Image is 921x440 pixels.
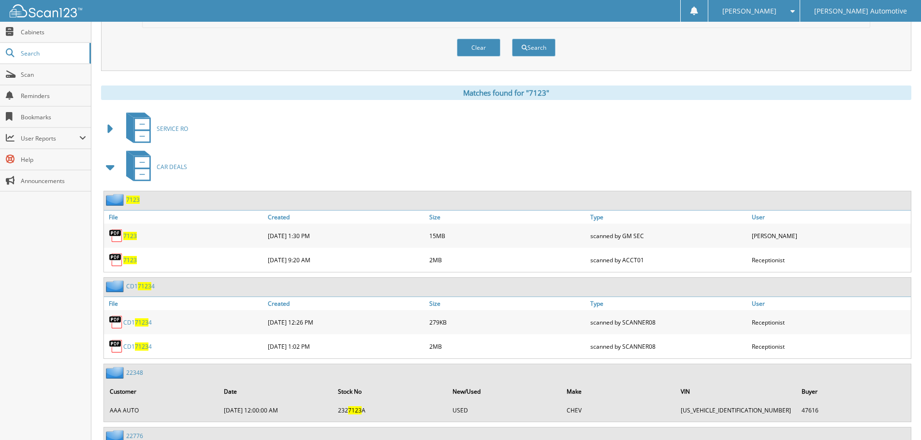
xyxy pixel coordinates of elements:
[797,382,910,401] th: Buyer
[101,85,911,100] div: Matches found for "7123"
[21,156,86,164] span: Help
[749,226,911,245] div: [PERSON_NAME]
[588,312,749,332] div: scanned by SCANNER08
[588,297,749,310] a: Type
[722,8,776,14] span: [PERSON_NAME]
[588,337,749,356] div: scanned by SCANNER08
[106,367,126,379] img: folder2.png
[219,402,332,418] td: [DATE] 12:00:00 AM
[873,394,921,440] iframe: Chat Widget
[123,318,152,326] a: CD171234
[109,253,123,267] img: PDF.png
[120,148,187,186] a: CAR DEALS
[135,318,148,326] span: 7123
[333,382,446,401] th: Stock No
[109,228,123,243] img: PDF.png
[676,382,796,401] th: VIN
[427,312,588,332] div: 279KB
[814,8,907,14] span: [PERSON_NAME] Automotive
[126,196,140,204] a: 7123
[104,211,265,224] a: File
[749,337,911,356] div: Receptionist
[105,382,218,401] th: Customer
[126,369,143,377] a: 22348
[427,250,588,270] div: 2MB
[797,402,910,418] td: 47616
[21,71,86,79] span: Scan
[123,342,152,351] a: CD171234
[109,339,123,354] img: PDF.png
[588,211,749,224] a: Type
[126,432,143,440] a: 22776
[138,282,151,290] span: 7123
[104,297,265,310] a: File
[106,194,126,206] img: folder2.png
[427,337,588,356] div: 2MB
[265,312,427,332] div: [DATE] 12:26 PM
[219,382,332,401] th: Date
[123,256,137,264] a: 7123
[348,406,362,414] span: 7123
[120,110,188,148] a: SERVICE RO
[21,177,86,185] span: Announcements
[21,49,85,57] span: Search
[265,250,427,270] div: [DATE] 9:20 AM
[749,250,911,270] div: Receptionist
[21,113,86,121] span: Bookmarks
[333,402,446,418] td: 232 A
[157,125,188,133] span: SERVICE RO
[265,337,427,356] div: [DATE] 1:02 PM
[109,315,123,329] img: PDF.png
[10,4,82,17] img: scan123-logo-white.svg
[562,402,675,418] td: CHEV
[448,402,561,418] td: USED
[126,282,155,290] a: CD171234
[512,39,556,57] button: Search
[21,28,86,36] span: Cabinets
[123,232,137,240] a: 7123
[21,134,79,142] span: User Reports
[265,226,427,245] div: [DATE] 1:30 PM
[588,226,749,245] div: scanned by GM SEC
[448,382,561,401] th: New/Used
[105,402,218,418] td: AAA AUTO
[749,312,911,332] div: Receptionist
[135,342,148,351] span: 7123
[588,250,749,270] div: scanned by ACCT01
[427,211,588,224] a: Size
[265,297,427,310] a: Created
[427,226,588,245] div: 15MB
[265,211,427,224] a: Created
[749,297,911,310] a: User
[106,280,126,292] img: folder2.png
[562,382,675,401] th: Make
[21,92,86,100] span: Reminders
[457,39,500,57] button: Clear
[427,297,588,310] a: Size
[157,163,187,171] span: CAR DEALS
[676,402,796,418] td: [US_VEHICLE_IDENTIFICATION_NUMBER]
[749,211,911,224] a: User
